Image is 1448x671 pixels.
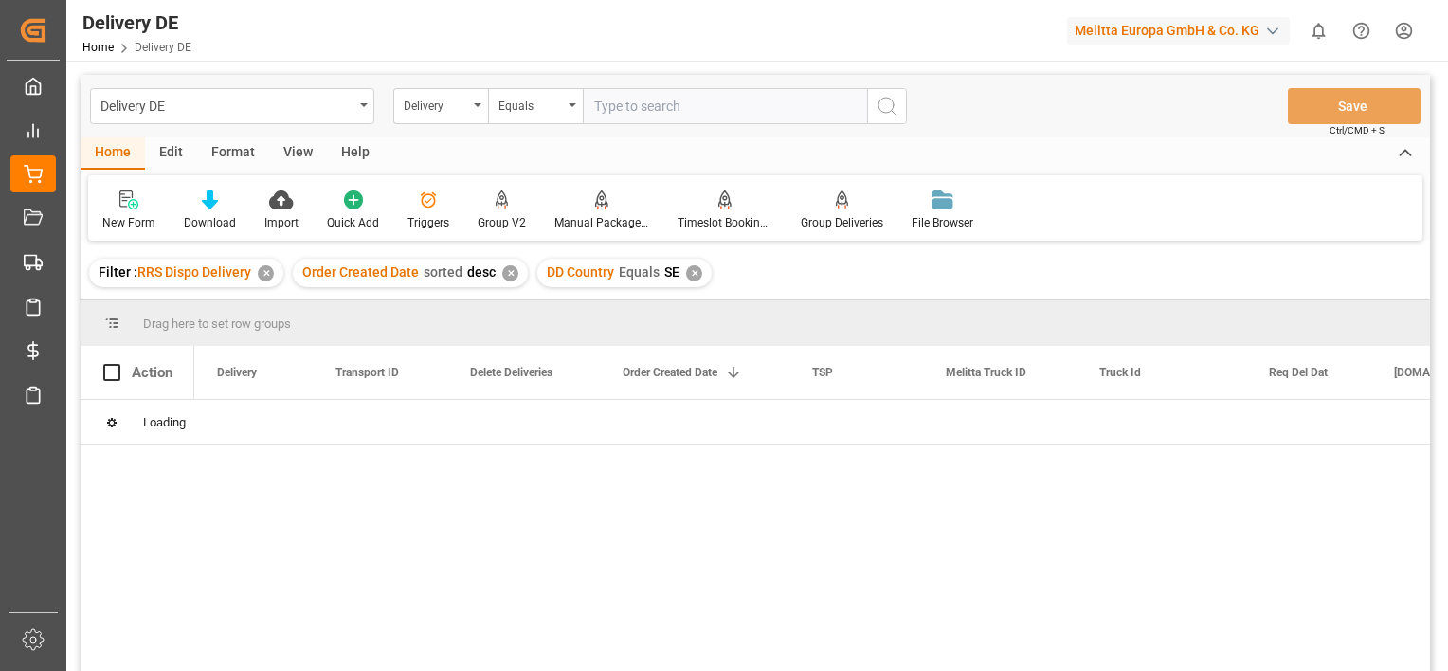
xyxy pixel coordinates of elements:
[258,265,274,281] div: ✕
[145,137,197,170] div: Edit
[302,264,419,280] span: Order Created Date
[1067,12,1297,48] button: Melitta Europa GmbH & Co. KG
[623,366,717,379] span: Order Created Date
[1099,366,1141,379] span: Truck Id
[404,93,468,115] div: Delivery
[1269,366,1328,379] span: Req Del Dat
[137,264,251,280] span: RRS Dispo Delivery
[99,264,137,280] span: Filter :
[102,214,155,231] div: New Form
[335,366,399,379] span: Transport ID
[132,364,172,381] div: Action
[1297,9,1340,52] button: show 0 new notifications
[327,137,384,170] div: Help
[478,214,526,231] div: Group V2
[197,137,269,170] div: Format
[1288,88,1421,124] button: Save
[554,214,649,231] div: Manual Package TypeDetermination
[82,9,191,37] div: Delivery DE
[946,366,1026,379] span: Melitta Truck ID
[393,88,488,124] button: open menu
[424,264,462,280] span: sorted
[1067,17,1290,45] div: Melitta Europa GmbH & Co. KG
[327,214,379,231] div: Quick Add
[547,264,614,280] span: DD Country
[867,88,907,124] button: search button
[90,88,374,124] button: open menu
[143,415,186,429] span: Loading
[1340,9,1383,52] button: Help Center
[217,366,257,379] span: Delivery
[619,264,660,280] span: Equals
[143,317,291,331] span: Drag here to set row groups
[407,214,449,231] div: Triggers
[664,264,679,280] span: SE
[912,214,973,231] div: File Browser
[470,366,552,379] span: Delete Deliveries
[488,88,583,124] button: open menu
[498,93,563,115] div: Equals
[467,264,496,280] span: desc
[81,137,145,170] div: Home
[812,366,833,379] span: TSP
[583,88,867,124] input: Type to search
[801,214,883,231] div: Group Deliveries
[269,137,327,170] div: View
[184,214,236,231] div: Download
[264,214,299,231] div: Import
[82,41,114,54] a: Home
[100,93,353,117] div: Delivery DE
[1330,123,1385,137] span: Ctrl/CMD + S
[502,265,518,281] div: ✕
[678,214,772,231] div: Timeslot Booking Report
[686,265,702,281] div: ✕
